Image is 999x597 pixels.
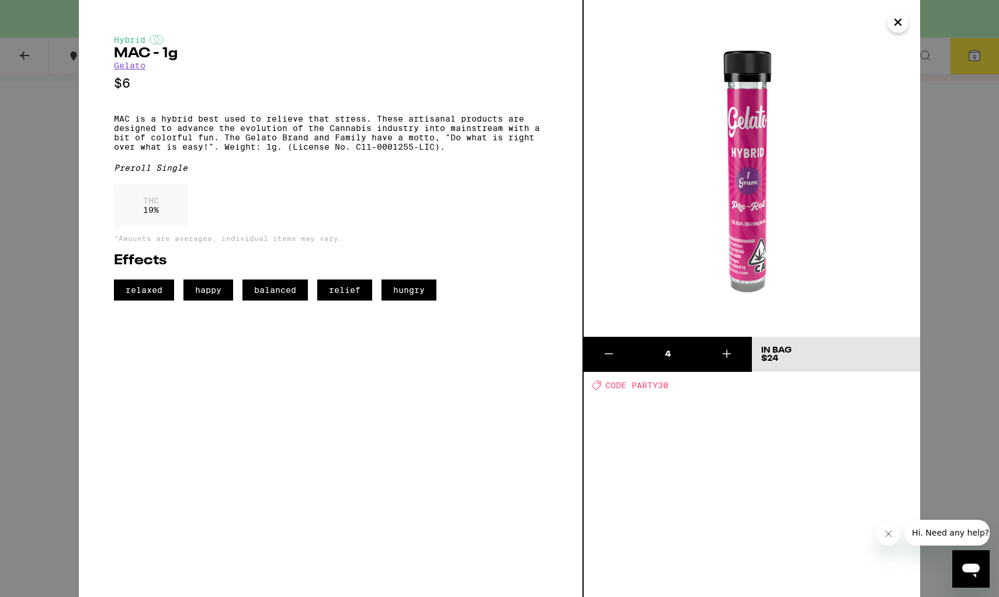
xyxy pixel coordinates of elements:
[905,520,990,546] iframe: Message from company
[114,184,188,226] div: 19 %
[114,114,547,151] p: MAC is a hybrid best used to relieve that stress. These artisanal products are designed to advanc...
[761,354,778,363] span: $24
[114,47,547,61] h2: MAC - 1g
[752,337,920,372] button: In Bag$24
[114,234,547,242] p: *Amounts are averages, individual items may vary.
[183,279,233,301] span: happy
[605,381,668,390] span: CODE PARTY30
[114,76,547,91] p: $6
[150,35,164,44] img: hybridColor.svg
[114,35,547,44] div: Hybrid
[114,61,145,70] a: Gelato
[242,279,308,301] span: balanced
[114,163,547,172] div: Preroll Single
[143,196,159,205] p: THC
[761,346,792,354] div: In Bag
[634,348,701,360] div: 4
[317,279,372,301] span: relief
[877,522,900,546] iframe: Close message
[114,279,174,301] span: relaxed
[381,279,436,301] span: hungry
[952,550,990,588] iframe: Button to launch messaging window
[887,12,908,33] button: Close
[114,254,547,268] h2: Effects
